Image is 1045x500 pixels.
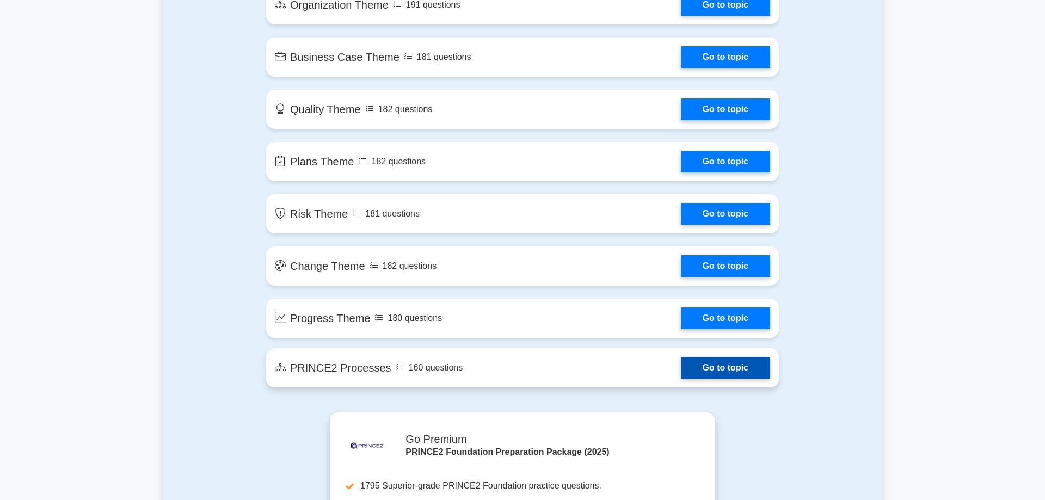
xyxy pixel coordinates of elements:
[681,46,770,68] a: Go to topic
[681,307,770,329] a: Go to topic
[681,357,770,379] a: Go to topic
[681,255,770,277] a: Go to topic
[681,151,770,172] a: Go to topic
[681,98,770,120] a: Go to topic
[681,203,770,225] a: Go to topic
